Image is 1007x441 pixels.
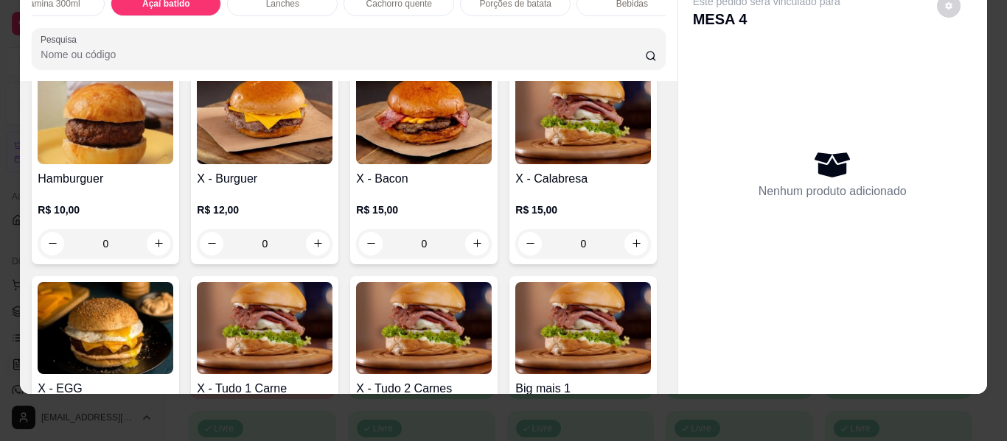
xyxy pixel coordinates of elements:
[759,183,907,200] p: Nenhum produto adicionado
[356,380,492,398] h4: X - Tudo 2 Carnes
[515,380,651,398] h4: Big mais 1
[356,202,492,217] p: R$ 15,00
[38,72,173,164] img: product-image
[38,282,173,374] img: product-image
[41,33,82,46] label: Pesquisa
[41,47,645,62] input: Pesquisa
[515,170,651,188] h4: X - Calabresa
[197,202,332,217] p: R$ 12,00
[356,72,492,164] img: product-image
[693,9,840,29] p: MESA 4
[38,380,173,398] h4: X - EGG
[356,170,492,188] h4: X - Bacon
[515,282,651,374] img: product-image
[515,72,651,164] img: product-image
[515,202,651,217] p: R$ 15,00
[38,202,173,217] p: R$ 10,00
[197,170,332,188] h4: X - Burguer
[197,282,332,374] img: product-image
[38,170,173,188] h4: Hamburguer
[356,282,492,374] img: product-image
[197,72,332,164] img: product-image
[197,380,332,398] h4: X - Tudo 1 Carne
